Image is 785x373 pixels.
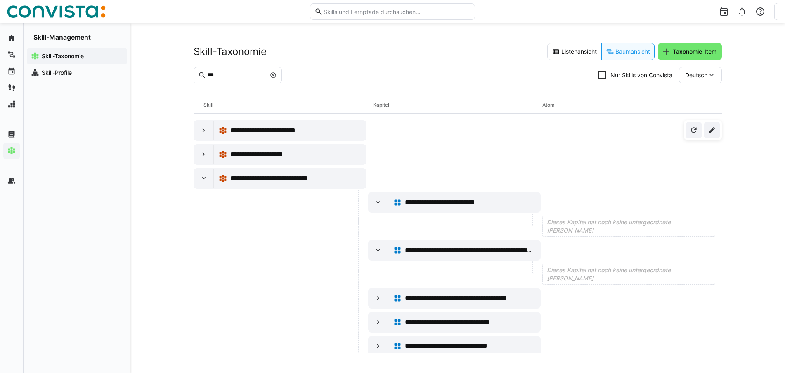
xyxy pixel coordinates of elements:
span: Dieses Kapitel hat noch keine untergeordnete [PERSON_NAME] [547,218,713,235]
input: Skills und Lernpfade durchsuchen… [323,8,471,15]
button: Taxonomie-Item [658,43,722,60]
div: Atom [542,97,712,113]
span: Deutsch [685,71,707,79]
span: Dieses Kapitel hat noch keine untergeordnete [PERSON_NAME] [547,266,713,283]
eds-button-option: Listenansicht [547,43,601,60]
div: Skill [203,97,373,113]
eds-button-option: Baumansicht [601,43,655,60]
span: Taxonomie-Item [672,48,718,56]
div: Kapitel [373,97,543,113]
eds-checkbox: Nur Skills von Convista [598,71,672,79]
h2: Skill-Taxonomie [194,45,267,58]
